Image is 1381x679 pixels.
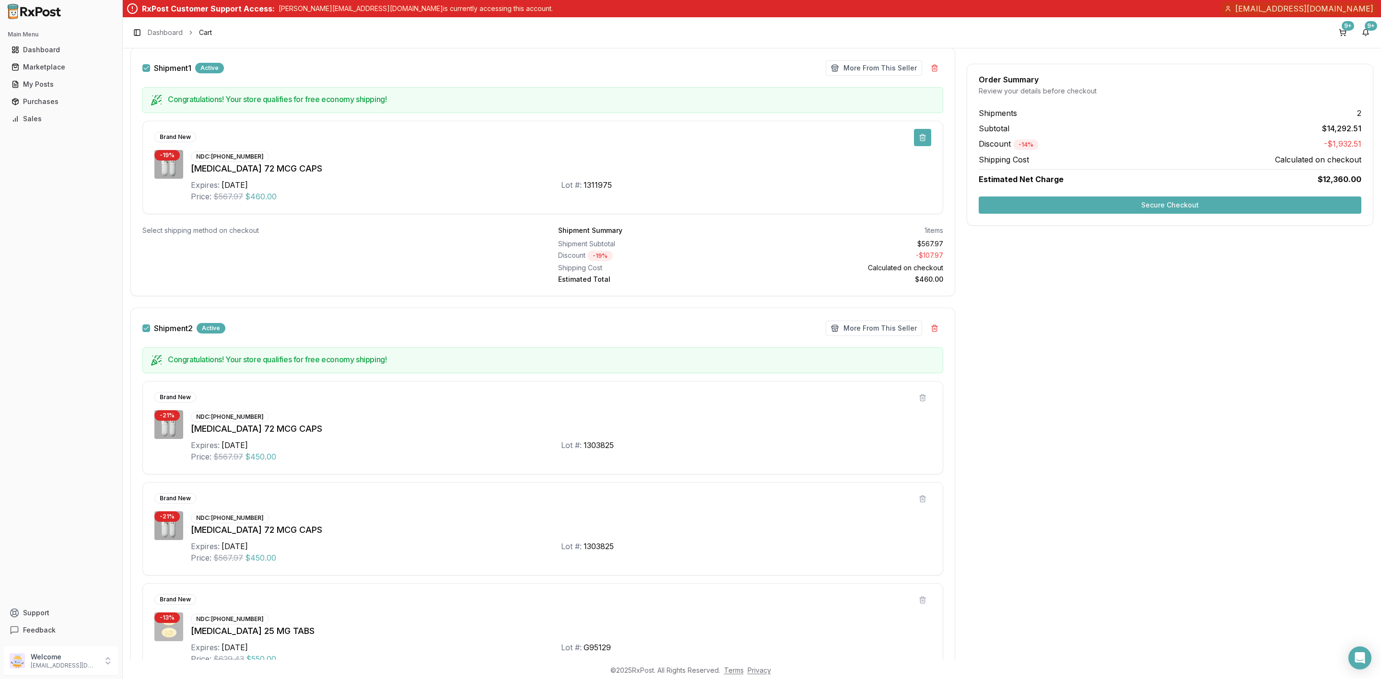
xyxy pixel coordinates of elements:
div: Active [197,323,225,334]
a: Purchases [8,93,115,110]
img: Linzess 72 MCG CAPS [154,150,183,179]
div: Discount [558,251,747,261]
button: More From This Seller [826,60,922,76]
span: $550.00 [246,653,276,665]
span: $450.00 [245,451,276,462]
span: $567.97 [213,191,243,202]
a: Sales [8,110,115,127]
div: - 21 % [154,511,180,522]
div: Estimated Total [558,275,747,284]
div: NDC: [PHONE_NUMBER] [191,614,269,624]
div: [MEDICAL_DATA] 25 MG TABS [191,624,931,638]
button: Feedback [4,621,118,639]
p: Welcome [31,652,97,662]
div: Brand New [154,594,196,605]
div: Order Summary [979,76,1361,83]
div: Open Intercom Messenger [1348,646,1371,669]
span: $12,360.00 [1318,173,1361,185]
div: [MEDICAL_DATA] 72 MCG CAPS [191,162,931,175]
a: Marketplace [8,58,115,76]
a: Privacy [748,666,771,674]
div: Price: [191,451,211,462]
div: Price: [191,191,211,202]
span: Calculated on checkout [1275,154,1361,165]
span: Cart [199,28,212,37]
a: Dashboard [148,28,183,37]
span: Shipping Cost [979,154,1029,165]
button: Support [4,604,118,621]
button: 9+ [1358,25,1373,40]
span: Discount [979,139,1039,149]
div: G95129 [584,642,611,653]
div: Expires: [191,642,220,653]
button: Dashboard [4,42,118,58]
a: My Posts [8,76,115,93]
img: RxPost Logo [4,4,65,19]
div: [MEDICAL_DATA] 72 MCG CAPS [191,523,931,537]
button: 9+ [1335,25,1350,40]
span: 2 [1357,107,1361,119]
div: [DATE] [222,439,248,451]
span: [EMAIL_ADDRESS][DOMAIN_NAME] [1235,3,1373,14]
a: Terms [724,666,744,674]
div: $460.00 [755,275,944,284]
a: Dashboard [8,41,115,58]
div: Lot #: [561,179,582,191]
div: - $107.97 [755,251,944,261]
div: [DATE] [222,642,248,653]
div: My Posts [12,80,111,89]
div: - 21 % [154,410,180,421]
span: $629.43 [213,653,244,665]
div: Brand New [154,132,196,142]
nav: breadcrumb [148,28,212,37]
img: Jardiance 25 MG TABS [154,612,183,641]
div: NDC: [PHONE_NUMBER] [191,412,269,422]
div: Brand New [154,493,196,504]
div: Marketplace [12,62,111,72]
div: Active [195,63,224,73]
div: Price: [191,653,211,665]
span: -$1,932.51 [1324,138,1361,150]
div: 9+ [1365,21,1377,31]
div: Shipping Cost [558,263,747,273]
div: - 13 % [154,612,180,623]
button: My Posts [4,77,118,92]
div: NDC: [PHONE_NUMBER] [191,513,269,523]
button: Purchases [4,94,118,109]
div: Lot #: [561,541,582,552]
span: $567.97 [213,451,243,462]
div: 9+ [1342,21,1354,31]
div: [DATE] [222,541,248,552]
div: Review your details before checkout [979,86,1361,96]
span: Feedback [23,625,56,635]
div: Expires: [191,179,220,191]
div: $567.97 [755,239,944,249]
button: More From This Seller [826,321,922,336]
p: [PERSON_NAME][EMAIL_ADDRESS][DOMAIN_NAME] is currently accessing this account. [279,4,553,13]
img: User avatar [10,653,25,668]
div: Lot #: [561,439,582,451]
button: Marketplace [4,59,118,75]
div: 1303825 [584,439,614,451]
span: Subtotal [979,123,1009,134]
div: 1 items [925,226,943,235]
div: Price: [191,552,211,564]
div: Calculated on checkout [755,263,944,273]
div: 1311975 [584,179,612,191]
div: Shipment Subtotal [558,239,747,249]
div: Expires: [191,541,220,552]
button: Secure Checkout [979,196,1361,214]
div: - 14 % [1013,139,1039,150]
img: Linzess 72 MCG CAPS [154,410,183,439]
span: Shipments [979,107,1017,119]
div: - 19 % [154,150,180,161]
span: $14,292.51 [1322,123,1361,134]
div: 1303825 [584,541,614,552]
span: $567.97 [213,552,243,564]
label: Shipment 2 [154,324,193,332]
h2: Main Menu [8,31,115,38]
label: Shipment 1 [154,64,191,72]
div: Sales [12,114,111,124]
div: Expires: [191,439,220,451]
div: RxPost Customer Support Access: [142,3,275,14]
